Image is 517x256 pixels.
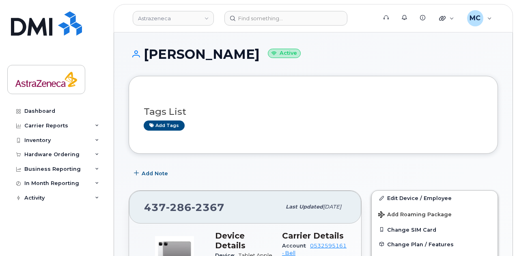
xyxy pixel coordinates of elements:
button: Change SIM Card [372,222,498,237]
small: Active [268,49,301,58]
a: Add tags [144,120,185,131]
span: 437 [144,201,224,213]
h3: Carrier Details [282,231,347,241]
span: 286 [166,201,192,213]
span: Change Plan / Features [387,241,454,247]
span: Add Roaming Package [378,211,452,219]
a: Edit Device / Employee [372,191,498,205]
span: Last updated [286,204,323,210]
button: Add Note [129,166,175,181]
h1: [PERSON_NAME] [129,47,498,61]
span: 2367 [192,201,224,213]
span: Add Note [142,170,168,177]
button: Add Roaming Package [372,206,498,222]
h3: Tags List [144,107,483,117]
a: 0532595161 - Bell [282,243,347,256]
span: Account [282,243,310,249]
button: Change Plan / Features [372,237,498,252]
h3: Device Details [215,231,272,250]
span: [DATE] [323,204,341,210]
